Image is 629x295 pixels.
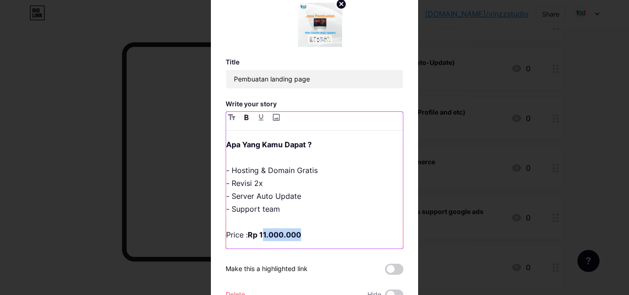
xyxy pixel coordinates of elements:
[226,264,308,275] div: Make this a highlighted link
[226,140,312,149] strong: Apa Yang Kamu Dapat ?
[226,70,403,88] input: Title
[248,230,301,239] strong: Rp 11.000.000
[226,100,403,108] h3: Write your story
[298,3,342,47] img: link_thumbnail
[226,138,403,241] p: - Hosting & Domain Gratis - Revisi 2x - Server Auto Update - Support team Price :
[226,58,403,66] h3: Title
